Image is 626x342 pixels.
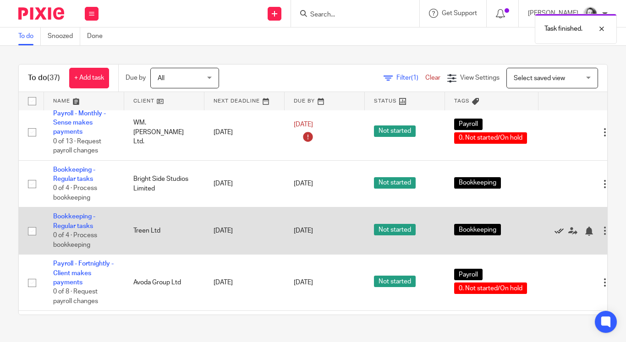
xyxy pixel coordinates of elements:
[454,269,483,280] span: Payroll
[204,207,285,255] td: [DATE]
[374,125,416,137] span: Not started
[124,207,204,255] td: Treen Ltd
[374,177,416,189] span: Not started
[18,7,64,20] img: Pixie
[53,167,95,182] a: Bookkeeping - Regular tasks
[411,75,418,81] span: (1)
[124,255,204,311] td: Avoda Group Ltd
[294,279,313,286] span: [DATE]
[204,104,285,160] td: [DATE]
[126,73,146,82] p: Due by
[47,74,60,81] span: (37)
[454,177,501,189] span: Bookkeeping
[374,224,416,235] span: Not started
[454,119,483,130] span: Payroll
[454,98,470,103] span: Tags
[18,27,41,45] a: To do
[53,110,106,136] a: Payroll - Monthly - Sense makes payments
[294,122,313,128] span: [DATE]
[204,160,285,207] td: [DATE]
[294,181,313,187] span: [DATE]
[374,276,416,287] span: Not started
[87,27,110,45] a: Done
[583,6,598,21] img: T1JH8BBNX-UMG48CW64-d2649b4fbe26-512.png
[454,282,527,294] span: 0. Not started/On hold
[28,73,60,83] h1: To do
[555,226,568,235] a: Mark as done
[124,104,204,160] td: WM. [PERSON_NAME] Ltd.
[396,75,425,81] span: Filter
[544,24,582,33] p: Task finished.
[48,27,80,45] a: Snoozed
[124,160,204,207] td: Bright Side Studios Limited
[204,255,285,311] td: [DATE]
[309,11,392,19] input: Search
[158,75,165,81] span: All
[53,232,97,248] span: 0 of 4 · Process bookkeeping
[53,288,98,304] span: 0 of 8 · Request payroll changes
[53,185,97,201] span: 0 of 4 · Process bookkeeping
[53,261,114,286] a: Payroll - Fortnightly - Client makes payments
[425,75,440,81] a: Clear
[53,138,101,154] span: 0 of 13 · Request payroll changes
[454,132,527,144] span: 0. Not started/On hold
[69,68,109,88] a: + Add task
[454,224,501,235] span: Bookkeeping
[514,75,565,81] span: Select saved view
[53,213,95,229] a: Bookkeeping - Regular tasks
[294,228,313,234] span: [DATE]
[460,75,500,81] span: View Settings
